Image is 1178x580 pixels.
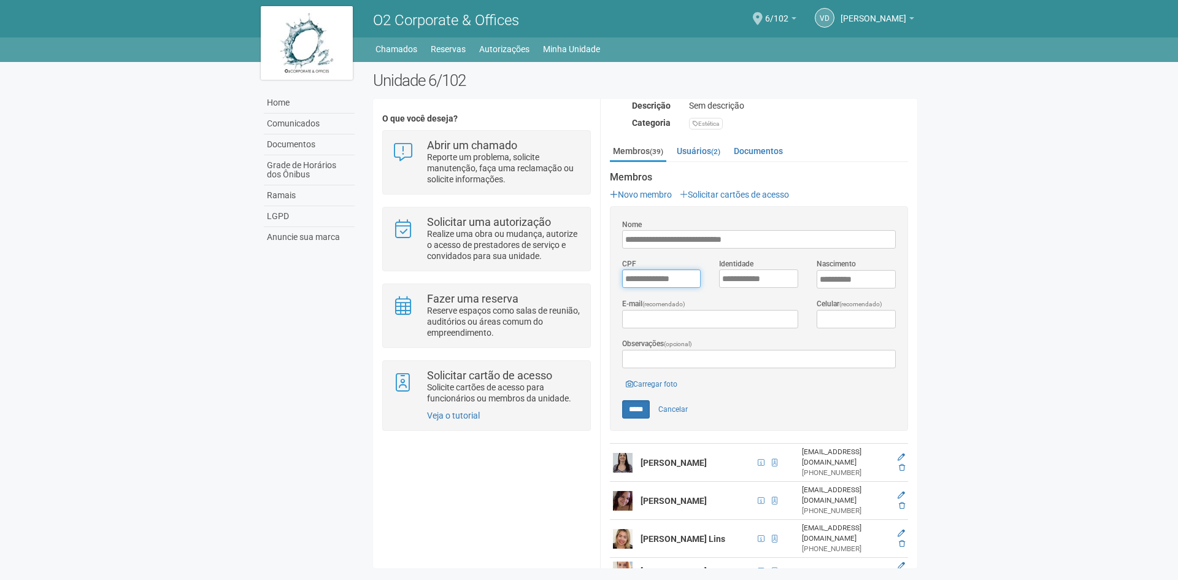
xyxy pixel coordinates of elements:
span: 6/102 [765,2,788,23]
div: Sem descrição [680,100,917,111]
span: O2 Corporate & Offices [373,12,519,29]
a: VD [815,8,834,28]
a: Comunicados [264,114,355,134]
p: Realize uma obra ou mudança, autorize o acesso de prestadores de serviço e convidados para sua un... [427,228,581,261]
img: user.png [613,453,633,473]
a: Anuncie sua marca [264,227,355,247]
div: [EMAIL_ADDRESS][DOMAIN_NAME] [802,523,889,544]
a: Reservas [431,41,466,58]
a: Excluir membro [899,539,905,548]
a: Chamados [375,41,417,58]
img: user.png [613,491,633,511]
div: Estética [689,118,723,130]
a: Grade de Horários dos Ônibus [264,155,355,185]
a: Editar membro [898,562,905,570]
a: Cancelar [652,400,695,419]
span: (recomendado) [642,301,685,307]
a: 6/102 [765,15,796,25]
a: Usuários(2) [674,142,723,160]
label: E-mail [622,298,685,310]
strong: Abrir um chamado [427,139,517,152]
h4: O que você deseja? [382,114,590,123]
label: Observações [622,338,692,350]
a: Solicitar cartão de acesso Solicite cartões de acesso para funcionários ou membros da unidade. [392,370,580,404]
img: user.png [613,529,633,549]
label: Nome [622,219,642,230]
div: [PHONE_NUMBER] [802,544,889,554]
a: Solicitar uma autorização Realize uma obra ou mudança, autorize o acesso de prestadores de serviç... [392,217,580,261]
a: Ramais [264,185,355,206]
label: Celular [817,298,882,310]
a: Home [264,93,355,114]
h2: Unidade 6/102 [373,71,917,90]
small: (39) [650,147,663,156]
strong: Membros [610,172,908,183]
strong: Solicitar uma autorização [427,215,551,228]
div: [EMAIL_ADDRESS][DOMAIN_NAME] [802,485,889,506]
small: (2) [711,147,720,156]
strong: [PERSON_NAME] Lins [641,534,725,544]
label: CPF [622,258,636,269]
strong: Categoria [632,118,671,128]
strong: Descrição [632,101,671,110]
span: (opcional) [664,341,692,347]
strong: [PERSON_NAME] [641,496,707,506]
a: LGPD [264,206,355,227]
strong: [PERSON_NAME] [641,566,707,576]
p: Reporte um problema, solicite manutenção, faça uma reclamação ou solicite informações. [427,152,581,185]
strong: Fazer uma reserva [427,292,518,305]
span: VANESSA DIAS SILVA [841,2,906,23]
a: Editar membro [898,453,905,462]
a: Minha Unidade [543,41,600,58]
strong: [PERSON_NAME] [641,458,707,468]
a: Editar membro [898,529,905,538]
img: logo.jpg [261,6,353,80]
p: Reserve espaços como salas de reunião, auditórios ou áreas comum do empreendimento. [427,305,581,338]
p: Solicite cartões de acesso para funcionários ou membros da unidade. [427,382,581,404]
a: Autorizações [479,41,529,58]
a: Editar membro [898,491,905,500]
div: [PHONE_NUMBER] [802,468,889,478]
a: Documentos [264,134,355,155]
a: Documentos [731,142,786,160]
a: Novo membro [610,190,672,199]
a: Carregar foto [622,377,681,391]
div: [EMAIL_ADDRESS][DOMAIN_NAME] [802,447,889,468]
a: Membros(39) [610,142,666,162]
a: [PERSON_NAME] [841,15,914,25]
strong: Solicitar cartão de acesso [427,369,552,382]
a: Veja o tutorial [427,411,480,420]
a: Abrir um chamado Reporte um problema, solicite manutenção, faça uma reclamação ou solicite inform... [392,140,580,185]
span: (recomendado) [839,301,882,307]
a: Solicitar cartões de acesso [680,190,789,199]
label: Nascimento [817,258,856,269]
a: Excluir membro [899,501,905,510]
a: Fazer uma reserva Reserve espaços como salas de reunião, auditórios ou áreas comum do empreendime... [392,293,580,338]
a: Excluir membro [899,463,905,472]
label: Identidade [719,258,753,269]
div: [PHONE_NUMBER] [802,506,889,516]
